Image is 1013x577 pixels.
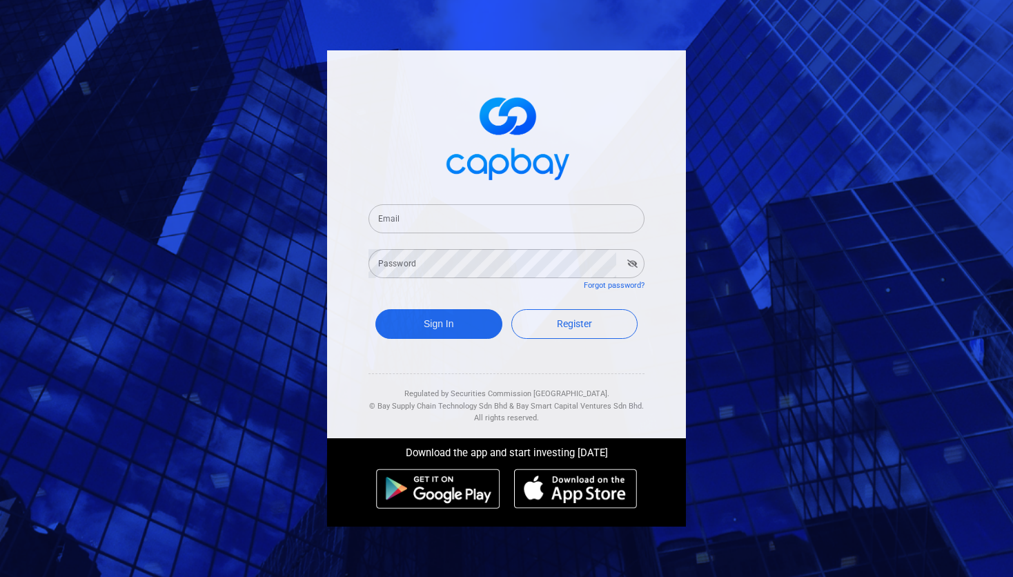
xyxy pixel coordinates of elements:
span: Bay Smart Capital Ventures Sdn Bhd. [516,402,644,411]
span: Register [557,318,592,329]
div: Download the app and start investing [DATE] [317,438,696,462]
img: android [376,469,500,509]
a: Register [511,309,638,339]
span: © Bay Supply Chain Technology Sdn Bhd [369,402,507,411]
img: logo [437,85,576,188]
a: Forgot password? [584,281,645,290]
img: ios [514,469,637,509]
button: Sign In [375,309,502,339]
div: Regulated by Securities Commission [GEOGRAPHIC_DATA]. & All rights reserved. [368,374,645,424]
